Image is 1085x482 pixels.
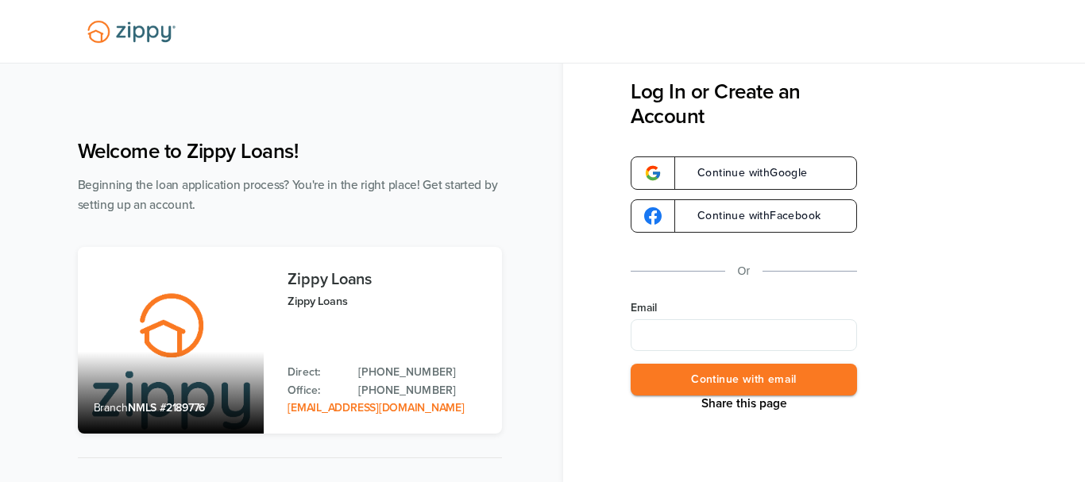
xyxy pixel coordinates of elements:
[78,178,498,212] span: Beginning the loan application process? You're in the right place! Get started by setting up an a...
[78,13,185,50] img: Lender Logo
[78,139,502,164] h1: Welcome to Zippy Loans!
[358,382,485,399] a: Office Phone: 512-975-2947
[631,199,857,233] a: google-logoContinue withFacebook
[644,207,662,225] img: google-logo
[644,164,662,182] img: google-logo
[288,271,485,288] h3: Zippy Loans
[738,261,751,281] p: Or
[631,364,857,396] button: Continue with email
[358,364,485,381] a: Direct Phone: 512-975-2947
[288,364,342,381] p: Direct:
[631,79,857,129] h3: Log In or Create an Account
[631,319,857,351] input: Email Address
[631,300,857,316] label: Email
[94,401,129,415] span: Branch
[288,401,464,415] a: Email Address: zippyguide@zippymh.com
[631,156,857,190] a: google-logoContinue withGoogle
[697,395,792,411] button: Share This Page
[288,382,342,399] p: Office:
[288,292,485,310] p: Zippy Loans
[128,401,205,415] span: NMLS #2189776
[682,210,821,222] span: Continue with Facebook
[682,168,808,179] span: Continue with Google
